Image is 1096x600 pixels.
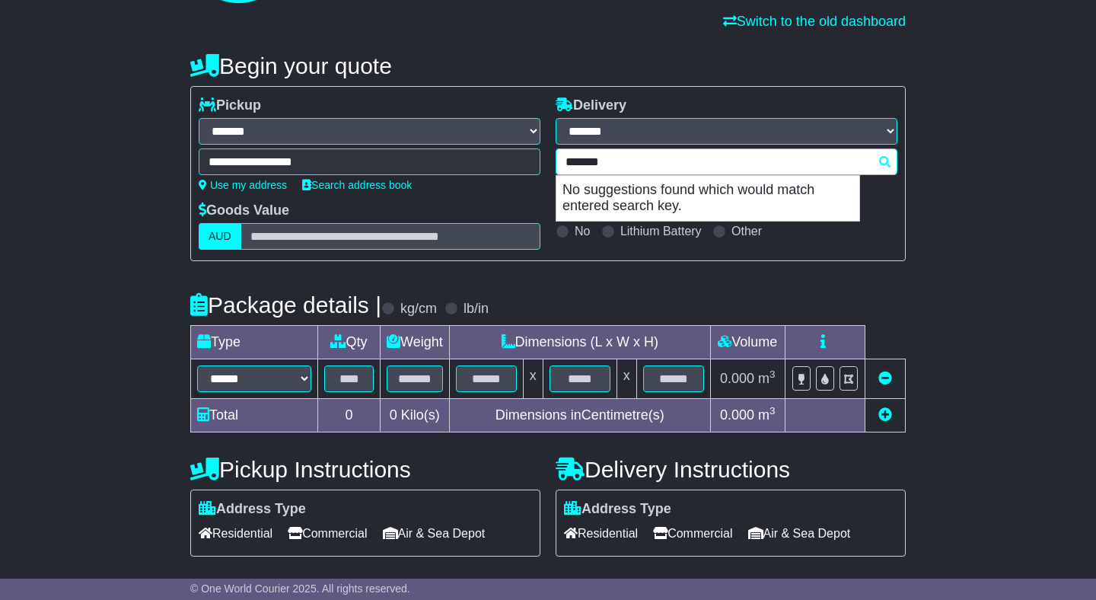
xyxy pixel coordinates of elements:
a: Switch to the old dashboard [723,14,906,29]
label: Lithium Battery [620,224,702,238]
span: 0.000 [720,407,754,423]
label: AUD [199,223,241,250]
span: © One World Courier 2025. All rights reserved. [190,582,410,595]
span: 0 [390,407,397,423]
span: m [758,407,776,423]
a: Search address book [302,179,412,191]
h4: Delivery Instructions [556,457,906,482]
span: Residential [199,522,272,545]
label: Goods Value [199,203,289,219]
typeahead: Please provide city [556,148,897,175]
td: Kilo(s) [381,399,450,432]
td: Dimensions in Centimetre(s) [449,399,710,432]
span: Air & Sea Depot [748,522,851,545]
a: Remove this item [878,371,892,386]
a: Use my address [199,179,287,191]
h4: Package details | [190,292,381,318]
label: Pickup [199,97,261,114]
td: Dimensions (L x W x H) [449,326,710,359]
td: x [616,359,636,399]
td: Qty [318,326,381,359]
span: Residential [564,522,638,545]
sup: 3 [769,405,776,416]
sup: 3 [769,369,776,380]
label: Delivery [556,97,626,114]
td: 0 [318,399,381,432]
label: lb/in [464,301,489,318]
span: Air & Sea Depot [383,522,486,545]
span: 0.000 [720,371,754,386]
h4: Pickup Instructions [190,457,540,482]
td: Type [191,326,318,359]
label: Address Type [199,501,306,518]
label: Address Type [564,501,671,518]
label: kg/cm [400,301,437,318]
td: Volume [710,326,785,359]
label: No [575,224,590,238]
span: m [758,371,776,386]
td: Weight [381,326,450,359]
label: Other [731,224,762,238]
p: No suggestions found which would match entered search key. [556,176,859,221]
a: Add new item [878,407,892,423]
td: x [523,359,543,399]
td: Total [191,399,318,432]
span: Commercial [288,522,367,545]
span: Commercial [653,522,732,545]
h4: Begin your quote [190,53,906,78]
